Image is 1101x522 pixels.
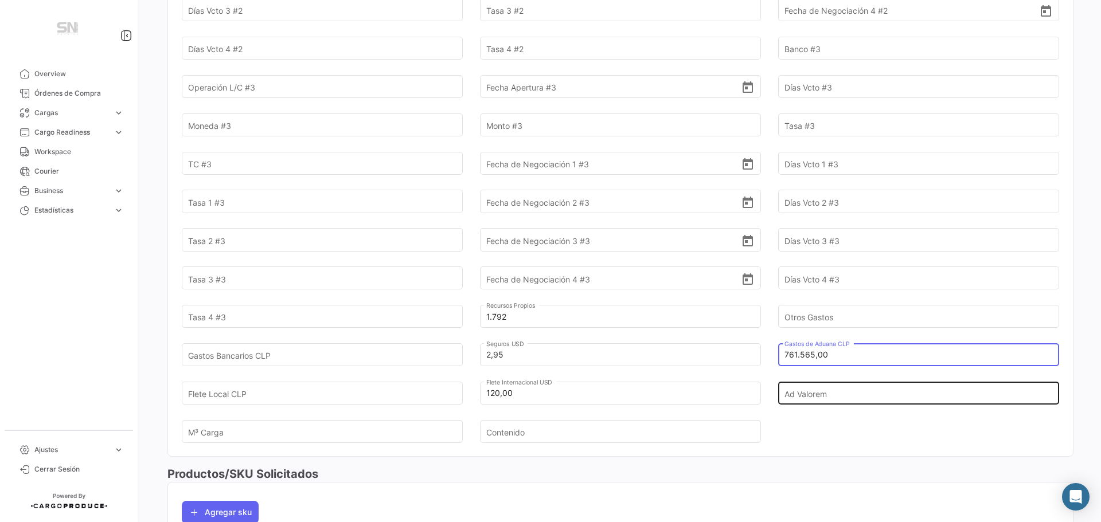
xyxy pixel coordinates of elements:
[40,14,97,46] img: Manufactura+Logo.png
[114,445,124,455] span: expand_more
[9,142,128,162] a: Workspace
[114,186,124,196] span: expand_more
[9,162,128,181] a: Courier
[9,64,128,84] a: Overview
[34,205,109,215] span: Estadísticas
[9,84,128,103] a: Órdenes de Compra
[114,127,124,138] span: expand_more
[34,88,124,99] span: Órdenes de Compra
[34,166,124,176] span: Courier
[741,234,755,246] button: Open calendar
[34,127,109,138] span: Cargo Readiness
[34,108,109,118] span: Cargas
[1039,4,1053,17] button: Open calendar
[34,147,124,157] span: Workspace
[741,157,755,170] button: Open calendar
[34,69,124,79] span: Overview
[741,195,755,208] button: Open calendar
[34,464,124,474] span: Cerrar Sesión
[167,466,1073,482] h3: Productos/SKU Solicitados
[114,108,124,118] span: expand_more
[34,186,109,196] span: Business
[741,272,755,285] button: Open calendar
[1062,483,1090,511] div: Abrir Intercom Messenger
[114,205,124,215] span: expand_more
[741,80,755,93] button: Open calendar
[34,445,109,455] span: Ajustes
